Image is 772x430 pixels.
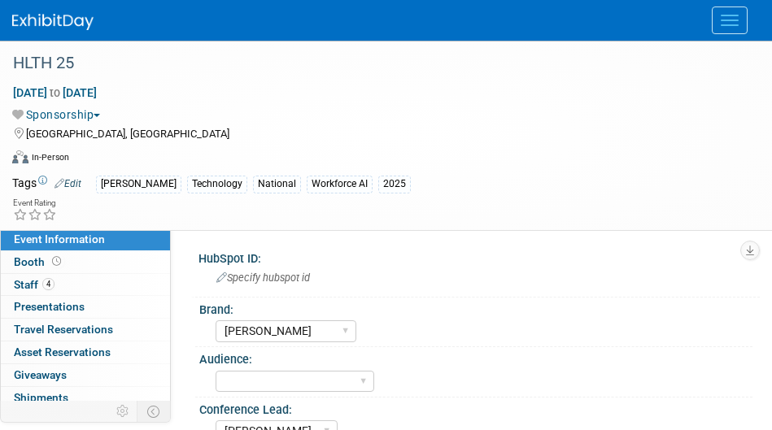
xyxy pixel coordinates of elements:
[198,246,760,267] div: HubSpot ID:
[712,7,748,34] button: Menu
[14,323,113,336] span: Travel Reservations
[14,278,55,291] span: Staff
[12,148,752,172] div: Event Format
[1,228,170,250] a: Event Information
[14,391,68,404] span: Shipments
[14,345,111,358] span: Asset Reservations
[12,175,81,193] td: Tags
[1,341,170,363] a: Asset Reservations
[216,271,310,284] span: Specify hubspot id
[49,255,64,267] span: Booth not reserved yet
[137,401,171,422] td: Toggle Event Tabs
[7,49,739,78] div: HLTH 25
[26,128,229,140] span: [GEOGRAPHIC_DATA], [GEOGRAPHIC_DATA]
[199,298,752,318] div: Brand:
[253,176,301,193] div: National
[47,86,63,99] span: to
[1,251,170,273] a: Booth
[1,387,170,409] a: Shipments
[12,106,107,123] button: Sponsorship
[14,232,105,245] span: Event Information
[13,199,57,207] div: Event Rating
[187,176,247,193] div: Technology
[1,296,170,318] a: Presentations
[1,364,170,386] a: Giveaways
[96,176,181,193] div: [PERSON_NAME]
[199,347,752,367] div: Audience:
[1,319,170,341] a: Travel Reservations
[14,368,67,381] span: Giveaways
[14,255,64,268] span: Booth
[14,300,85,313] span: Presentations
[12,150,28,163] img: Format-Inperson.png
[307,176,373,193] div: Workforce AI
[31,151,69,163] div: In-Person
[12,85,98,100] span: [DATE] [DATE]
[55,178,81,189] a: Edit
[42,278,55,290] span: 4
[109,401,137,422] td: Personalize Event Tab Strip
[378,176,411,193] div: 2025
[199,397,752,418] div: Conference Lead:
[12,14,94,30] img: ExhibitDay
[1,274,170,296] a: Staff4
